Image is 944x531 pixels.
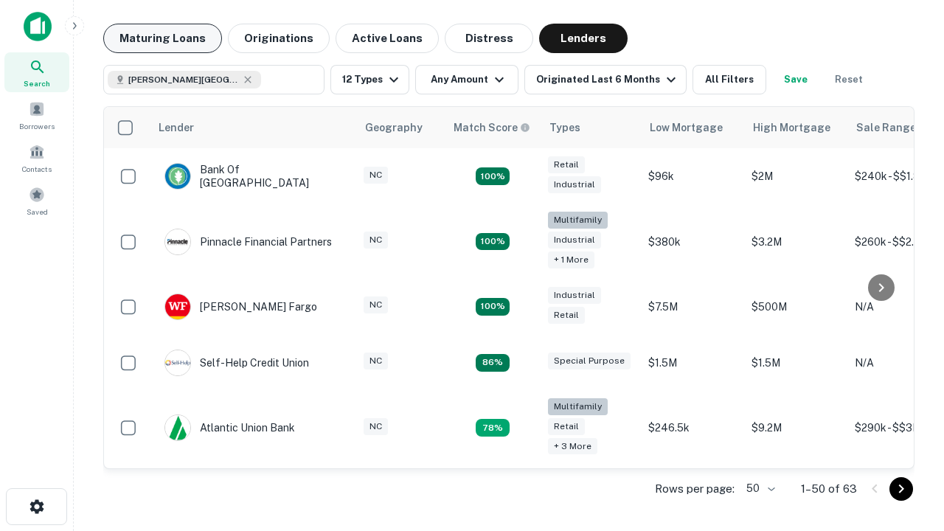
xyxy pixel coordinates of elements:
[336,24,439,53] button: Active Loans
[164,229,332,255] div: Pinnacle Financial Partners
[693,65,766,94] button: All Filters
[641,335,744,391] td: $1.5M
[825,65,872,94] button: Reset
[445,24,533,53] button: Distress
[150,107,356,148] th: Lender
[641,107,744,148] th: Low Mortgage
[548,398,608,415] div: Multifamily
[364,167,388,184] div: NC
[548,232,601,249] div: Industrial
[165,229,190,254] img: picture
[165,350,190,375] img: picture
[889,477,913,501] button: Go to next page
[744,335,847,391] td: $1.5M
[536,71,680,88] div: Originated Last 6 Months
[650,119,723,136] div: Low Mortgage
[476,233,510,251] div: Matching Properties: 23, hasApolloMatch: undefined
[4,138,69,178] a: Contacts
[476,419,510,437] div: Matching Properties: 10, hasApolloMatch: undefined
[548,251,594,268] div: + 1 more
[541,107,641,148] th: Types
[164,294,317,320] div: [PERSON_NAME] Fargo
[744,391,847,465] td: $9.2M
[476,354,510,372] div: Matching Properties: 11, hasApolloMatch: undefined
[753,119,830,136] div: High Mortgage
[22,163,52,175] span: Contacts
[27,206,48,218] span: Saved
[165,294,190,319] img: picture
[801,480,857,498] p: 1–50 of 63
[870,366,944,437] iframe: Chat Widget
[165,415,190,440] img: picture
[228,24,330,53] button: Originations
[655,480,735,498] p: Rows per page:
[539,24,628,53] button: Lenders
[330,65,409,94] button: 12 Types
[454,119,530,136] div: Capitalize uses an advanced AI algorithm to match your search with the best lender. The match sco...
[24,77,50,89] span: Search
[548,438,597,455] div: + 3 more
[356,107,445,148] th: Geography
[641,148,744,204] td: $96k
[548,307,585,324] div: Retail
[548,353,631,369] div: Special Purpose
[524,65,687,94] button: Originated Last 6 Months
[744,279,847,335] td: $500M
[364,232,388,249] div: NC
[4,95,69,135] a: Borrowers
[365,119,423,136] div: Geography
[165,164,190,189] img: picture
[641,391,744,465] td: $246.5k
[744,204,847,279] td: $3.2M
[641,279,744,335] td: $7.5M
[744,107,847,148] th: High Mortgage
[164,350,309,376] div: Self-help Credit Union
[364,418,388,435] div: NC
[128,73,239,86] span: [PERSON_NAME][GEOGRAPHIC_DATA], [GEOGRAPHIC_DATA]
[415,65,518,94] button: Any Amount
[4,52,69,92] a: Search
[548,156,585,173] div: Retail
[772,65,819,94] button: Save your search to get updates of matches that match your search criteria.
[856,119,916,136] div: Sale Range
[476,167,510,185] div: Matching Properties: 15, hasApolloMatch: undefined
[164,414,295,441] div: Atlantic Union Bank
[641,204,744,279] td: $380k
[548,418,585,435] div: Retail
[548,176,601,193] div: Industrial
[454,119,527,136] h6: Match Score
[19,120,55,132] span: Borrowers
[164,163,341,190] div: Bank Of [GEOGRAPHIC_DATA]
[445,107,541,148] th: Capitalize uses an advanced AI algorithm to match your search with the best lender. The match sco...
[476,298,510,316] div: Matching Properties: 14, hasApolloMatch: undefined
[4,181,69,221] a: Saved
[24,12,52,41] img: capitalize-icon.png
[364,353,388,369] div: NC
[548,212,608,229] div: Multifamily
[744,148,847,204] td: $2M
[159,119,194,136] div: Lender
[364,296,388,313] div: NC
[549,119,580,136] div: Types
[103,24,222,53] button: Maturing Loans
[548,287,601,304] div: Industrial
[740,478,777,499] div: 50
